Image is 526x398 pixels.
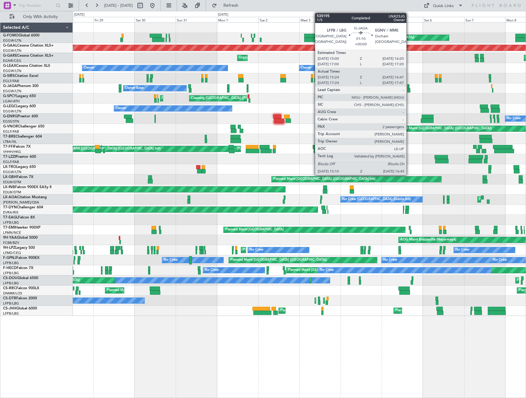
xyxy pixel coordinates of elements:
div: Quick Links [433,3,454,9]
div: Planned Maint Nice ([GEOGRAPHIC_DATA]) [243,245,311,255]
div: No Crew [GEOGRAPHIC_DATA] (Dublin Intl) [342,195,411,204]
div: Sun 7 [464,17,505,22]
a: G-LEAXCessna Citation XLS [3,64,50,68]
div: Owner Ibiza [125,84,144,93]
a: LTBA/ISL [3,139,17,144]
span: CS-DTR [3,297,16,300]
div: Planned Maint [GEOGRAPHIC_DATA] ([GEOGRAPHIC_DATA]) [395,124,492,133]
button: Refresh [209,1,246,10]
a: EVRA/RIX [3,210,18,215]
input: Trip Number [19,1,54,10]
a: 9H-LPZLegacy 500 [3,246,35,250]
div: Planned Maint [GEOGRAPHIC_DATA] ([GEOGRAPHIC_DATA]) [357,74,454,83]
a: G-JAGAPhenom 300 [3,84,39,88]
span: Only With Activity [16,15,65,19]
a: T7-DYNChallenger 604 [3,206,43,209]
div: No Crew [383,256,397,265]
a: F-GPNJFalcon 900EX [3,256,39,260]
a: EGLF/FAB [3,79,19,83]
a: LFPB/LBG [3,220,19,225]
div: No Crew [455,245,469,255]
span: G-ENRG [3,115,17,118]
span: G-FOMO [3,34,19,37]
button: Only With Activity [7,12,66,22]
a: DNMM/LOS [3,291,22,296]
div: Planned Maint [GEOGRAPHIC_DATA] ([GEOGRAPHIC_DATA] Intl) [237,144,340,154]
span: G-VNOR [3,125,18,128]
div: No Crew [249,245,263,255]
span: G-SIRS [3,74,15,78]
a: G-ENRGPraetor 600 [3,115,38,118]
a: EGGW/LTN [3,170,21,174]
a: CS-JHHGlobal 6000 [3,307,37,310]
div: Fri 5 [382,17,423,22]
a: EGLF/FAB [3,160,19,164]
a: F-HECDFalcon 7X [3,266,33,270]
div: Wed 3 [299,17,341,22]
span: 9H-LPZ [3,246,15,250]
div: No Crew [205,266,219,275]
div: Planned Maint [GEOGRAPHIC_DATA] ([GEOGRAPHIC_DATA]) [288,266,384,275]
div: Planned Maint Athens ([PERSON_NAME] Intl) [162,94,232,103]
div: No Crew [507,114,521,123]
a: T7-EMIHawker 900XP [3,226,40,229]
div: Planned Maint [GEOGRAPHIC_DATA] ([GEOGRAPHIC_DATA]) [395,306,492,315]
a: EGGW/LTN [3,109,21,114]
span: [DATE] - [DATE] [104,3,133,8]
a: LX-TROLegacy 650 [3,165,36,169]
a: EGSS/STN [3,119,19,124]
a: CS-RRCFalcon 900LX [3,286,39,290]
span: T7-LZZI [3,155,16,159]
div: [DATE] [218,12,228,17]
span: T7-FFI [3,145,14,149]
a: EGGW/LTN [3,38,21,43]
a: G-LEGCLegacy 600 [3,104,36,108]
div: Sat 30 [135,17,176,22]
a: T7-BREChallenger 604 [3,135,42,138]
div: Planned Maint [GEOGRAPHIC_DATA] ([GEOGRAPHIC_DATA]) [280,306,377,315]
a: CS-DTRFalcon 2000 [3,297,37,300]
div: [DATE] [74,12,84,17]
a: EGNR/CEG [3,59,21,63]
a: LFPB/LBG [3,311,19,316]
div: Unplanned Maint Chester [239,53,278,63]
div: Planned Maint [GEOGRAPHIC_DATA] ([GEOGRAPHIC_DATA]) [107,286,203,295]
div: Cleaning [GEOGRAPHIC_DATA] ([PERSON_NAME] Intl) [191,94,277,103]
a: EGGW/LTN [3,89,21,93]
div: Planned Maint [GEOGRAPHIC_DATA] [225,225,284,234]
span: LX-INB [3,185,15,189]
div: Planned Maint [GEOGRAPHIC_DATA] ([GEOGRAPHIC_DATA] Intl) [273,175,375,184]
span: F-GPNJ [3,256,16,260]
div: Sat 6 [423,17,464,22]
a: EGGW/LTN [3,69,21,73]
a: EGGW/LTN [3,48,21,53]
a: G-FOMOGlobal 6000 [3,34,39,37]
div: Planned Maint [GEOGRAPHIC_DATA] ([GEOGRAPHIC_DATA]) [230,256,327,265]
a: LFMN/NCE [3,230,21,235]
div: Mon 1 [217,17,258,22]
a: LX-AOACitation Mustang [3,195,47,199]
span: T7-EAGL [3,216,18,219]
a: LFPB/LBG [3,281,19,286]
a: G-SIRSCitation Excel [3,74,38,78]
span: CS-RRC [3,286,16,290]
a: G-VNORChallenger 650 [3,125,44,128]
a: LFPB/LBG [3,261,19,265]
div: [PERSON_NAME][GEOGRAPHIC_DATA] ([GEOGRAPHIC_DATA] Intl) [54,144,161,154]
span: CS-JHH [3,307,16,310]
span: LX-TRO [3,165,16,169]
span: 9H-YAA [3,236,17,240]
div: No Crew [164,256,178,265]
a: [PERSON_NAME]/QSA [3,200,39,205]
div: Owner [84,63,94,73]
span: CS-DOU [3,276,17,280]
span: LX-AOA [3,195,17,199]
div: Sun 31 [176,17,217,22]
a: LX-INBFalcon 900EX EASy II [3,185,51,189]
span: F-HECD [3,266,17,270]
a: EDLW/DTM [3,180,21,184]
a: CS-DOUGlobal 6500 [3,276,38,280]
div: No Crew [493,256,507,265]
a: T7-FFIFalcon 7X [3,145,31,149]
div: AOG Maint Brazzaville (Maya-maya) [400,235,456,244]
